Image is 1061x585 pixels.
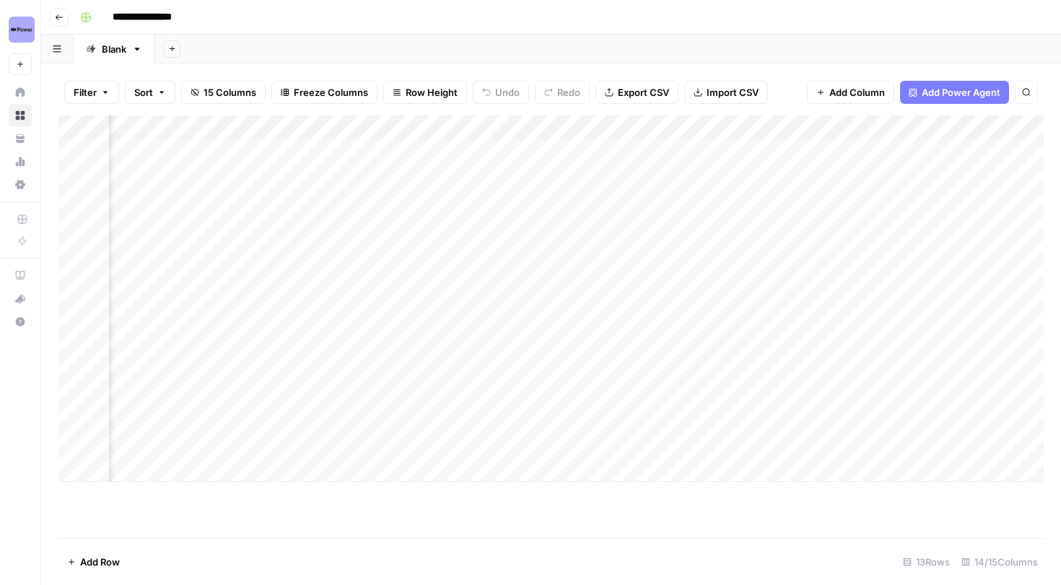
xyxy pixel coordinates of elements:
button: Redo [535,81,590,104]
button: Workspace: Power Digital [9,12,32,48]
button: Help + Support [9,310,32,333]
span: Sort [134,85,153,100]
a: Home [9,81,32,104]
button: Import CSV [684,81,768,104]
span: Add Power Agent [922,85,1000,100]
button: Freeze Columns [271,81,377,104]
a: Your Data [9,127,32,150]
span: Redo [557,85,580,100]
button: What's new? [9,287,32,310]
a: Browse [9,104,32,127]
button: Row Height [383,81,467,104]
a: Settings [9,173,32,196]
span: Export CSV [618,85,669,100]
div: 13 Rows [897,550,956,573]
a: Blank [74,35,154,63]
span: 15 Columns [204,85,256,100]
span: Undo [495,85,520,100]
a: AirOps Academy [9,264,32,287]
button: Add Row [58,550,128,573]
div: Blank [102,42,126,56]
span: Freeze Columns [294,85,368,100]
img: Power Digital Logo [9,17,35,43]
a: Usage [9,150,32,173]
button: Undo [473,81,529,104]
button: Add Power Agent [900,81,1009,104]
div: 14/15 Columns [956,550,1044,573]
button: Add Column [807,81,894,104]
div: What's new? [9,288,31,309]
button: 15 Columns [181,81,266,104]
span: Add Row [80,555,120,569]
span: Import CSV [707,85,759,100]
button: Export CSV [595,81,678,104]
span: Add Column [829,85,885,100]
span: Filter [74,85,97,100]
button: Filter [64,81,119,104]
span: Row Height [406,85,458,100]
button: Sort [125,81,175,104]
